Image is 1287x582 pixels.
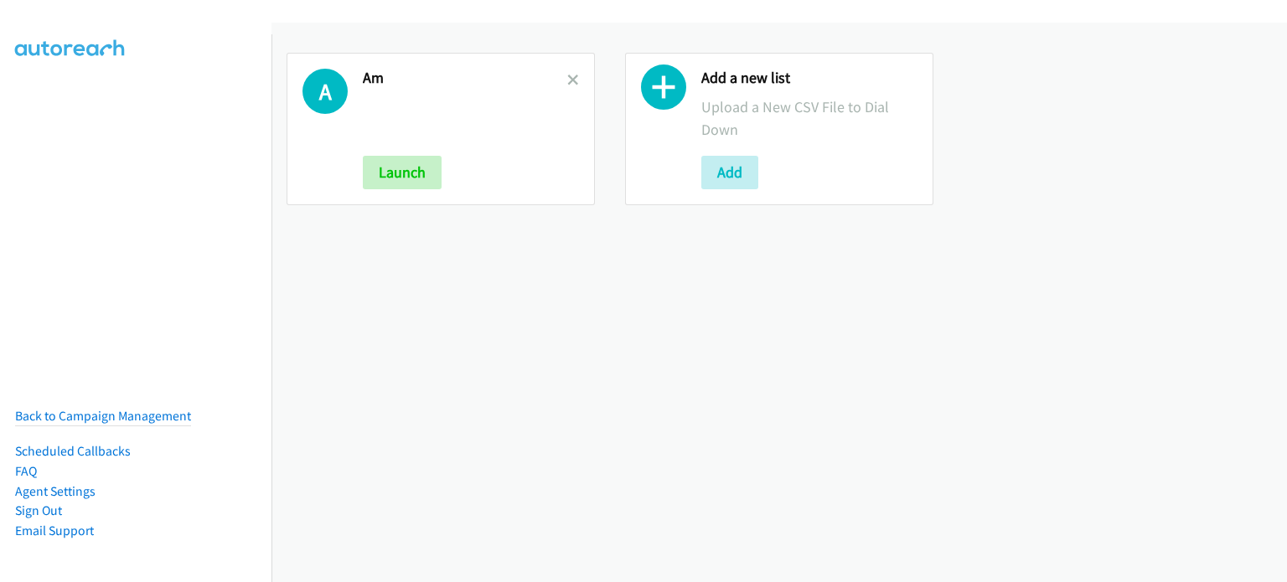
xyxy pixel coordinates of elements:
[15,408,191,424] a: Back to Campaign Management
[15,523,94,538] a: Email Support
[302,69,348,114] h1: A
[701,95,917,141] p: Upload a New CSV File to Dial Down
[363,156,442,189] button: Launch
[363,69,567,88] h2: Am
[15,483,96,499] a: Agent Settings
[15,443,131,459] a: Scheduled Callbacks
[701,69,917,88] h2: Add a new list
[15,463,37,479] a: FAQ
[701,156,758,189] button: Add
[15,502,62,518] a: Sign Out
